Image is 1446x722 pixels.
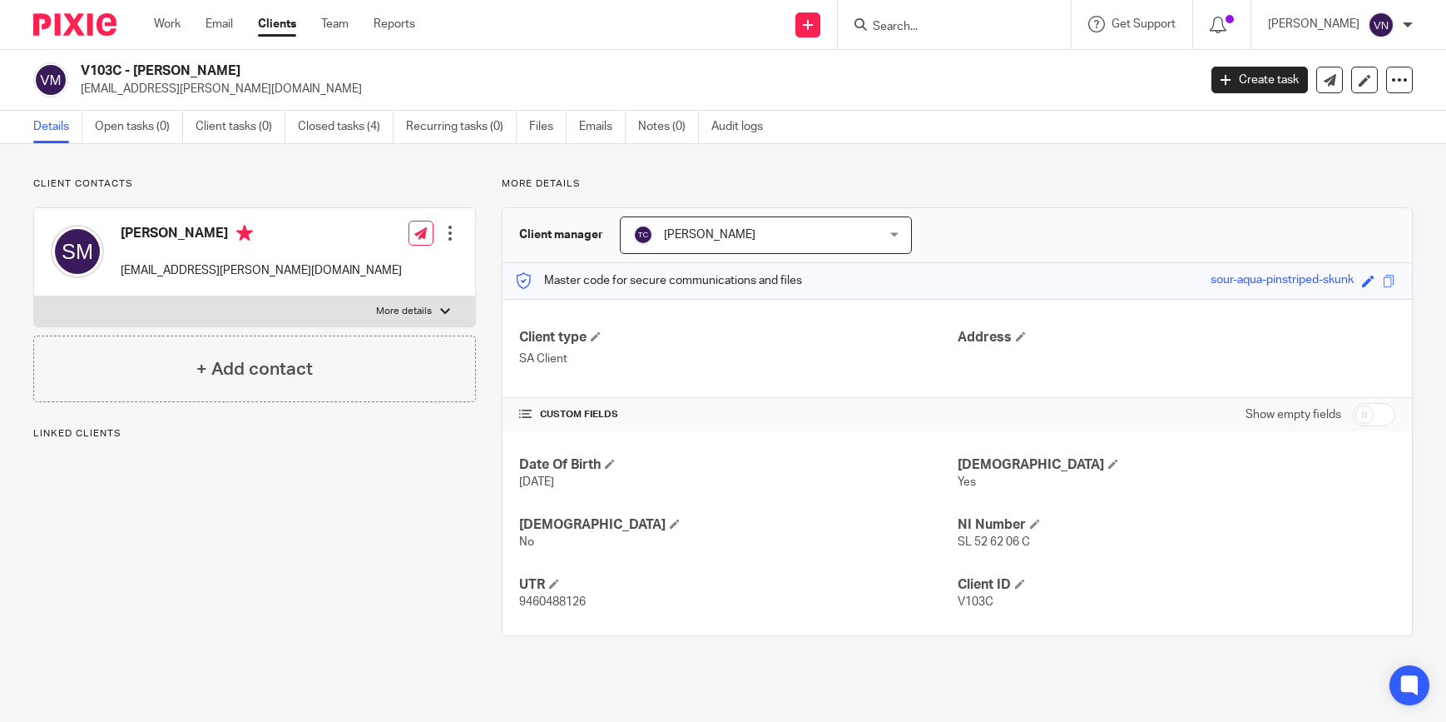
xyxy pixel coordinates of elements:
img: svg%3E [633,225,653,245]
h4: [PERSON_NAME] [121,225,402,246]
h4: UTR [519,576,957,594]
h4: [DEMOGRAPHIC_DATA] [958,456,1395,474]
a: Clients [258,16,296,32]
span: 9460488126 [519,596,586,608]
label: Show empty fields [1245,406,1341,423]
p: More details [376,305,432,318]
a: Closed tasks (4) [298,111,394,143]
a: Open tasks (0) [95,111,183,143]
a: Details [33,111,82,143]
img: svg%3E [33,62,68,97]
h4: Address [958,329,1395,346]
a: Notes (0) [638,111,699,143]
h4: Client type [519,329,957,346]
span: SL 52 62 06 C [958,536,1030,548]
p: Master code for secure communications and files [515,272,802,289]
h4: CUSTOM FIELDS [519,408,957,421]
h4: Date Of Birth [519,456,957,474]
span: Get Support [1112,18,1176,30]
h2: V103C - [PERSON_NAME] [81,62,965,80]
span: No [519,536,534,548]
p: More details [502,177,1413,191]
a: Create task [1211,67,1308,93]
img: Pixie [33,13,116,36]
p: [EMAIL_ADDRESS][PERSON_NAME][DOMAIN_NAME] [81,81,1186,97]
p: Linked clients [33,427,476,441]
h4: + Add contact [196,356,313,382]
p: Client contacts [33,177,476,191]
h3: Client manager [519,227,603,243]
div: sour-aqua-pinstriped-skunk [1211,271,1354,291]
span: Yes [958,476,976,488]
a: Team [321,16,349,32]
a: Work [154,16,181,32]
h4: NI Number [958,516,1395,534]
span: [DATE] [519,476,554,488]
a: Reports [374,16,415,32]
p: [EMAIL_ADDRESS][PERSON_NAME][DOMAIN_NAME] [121,262,402,279]
h4: [DEMOGRAPHIC_DATA] [519,516,957,534]
img: svg%3E [1368,12,1394,38]
a: Email [206,16,233,32]
span: [PERSON_NAME] [664,229,755,241]
a: Recurring tasks (0) [406,111,517,143]
p: SA Client [519,351,957,367]
span: V103C [958,596,993,608]
a: Files [529,111,567,143]
input: Search [871,20,1021,35]
img: svg%3E [51,225,104,278]
a: Client tasks (0) [196,111,285,143]
p: [PERSON_NAME] [1268,16,1359,32]
a: Audit logs [711,111,775,143]
h4: Client ID [958,576,1395,594]
a: Emails [579,111,626,143]
i: Primary [236,225,253,241]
